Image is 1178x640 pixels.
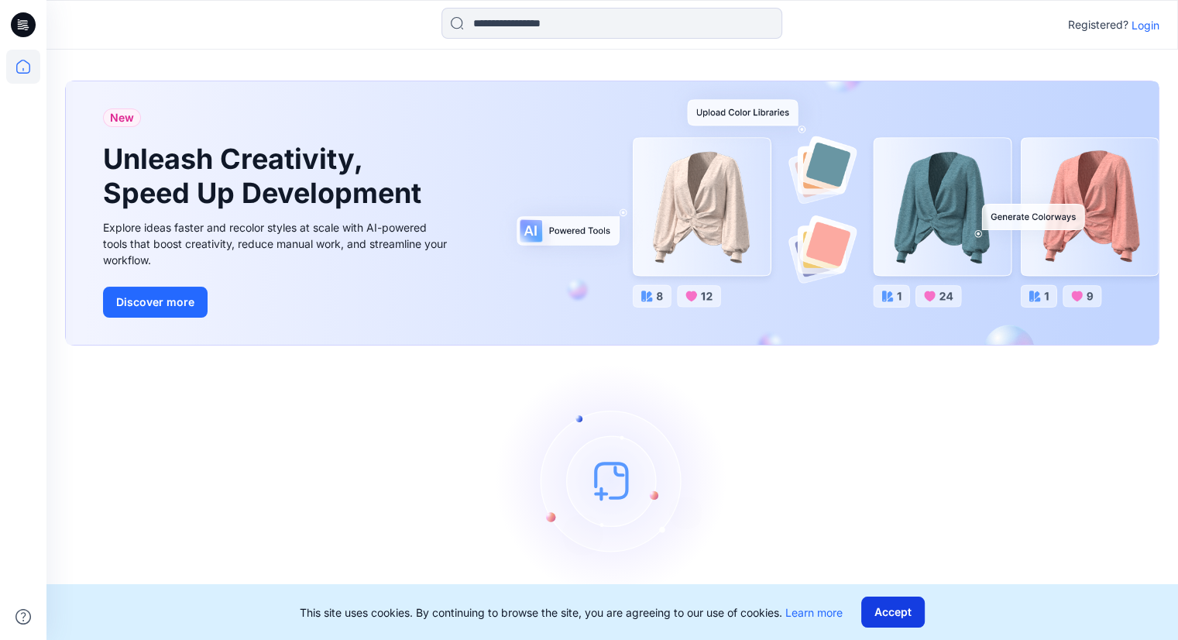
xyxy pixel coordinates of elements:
[496,364,729,597] img: empty-state-image.svg
[300,604,843,621] p: This site uses cookies. By continuing to browse the site, you are agreeing to our use of cookies.
[861,597,925,628] button: Accept
[103,287,452,318] a: Discover more
[1068,15,1128,34] p: Registered?
[103,143,428,209] h1: Unleash Creativity, Speed Up Development
[1132,17,1159,33] p: Login
[785,606,843,619] a: Learn more
[103,219,452,268] div: Explore ideas faster and recolor styles at scale with AI-powered tools that boost creativity, red...
[110,108,134,127] span: New
[103,287,208,318] button: Discover more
